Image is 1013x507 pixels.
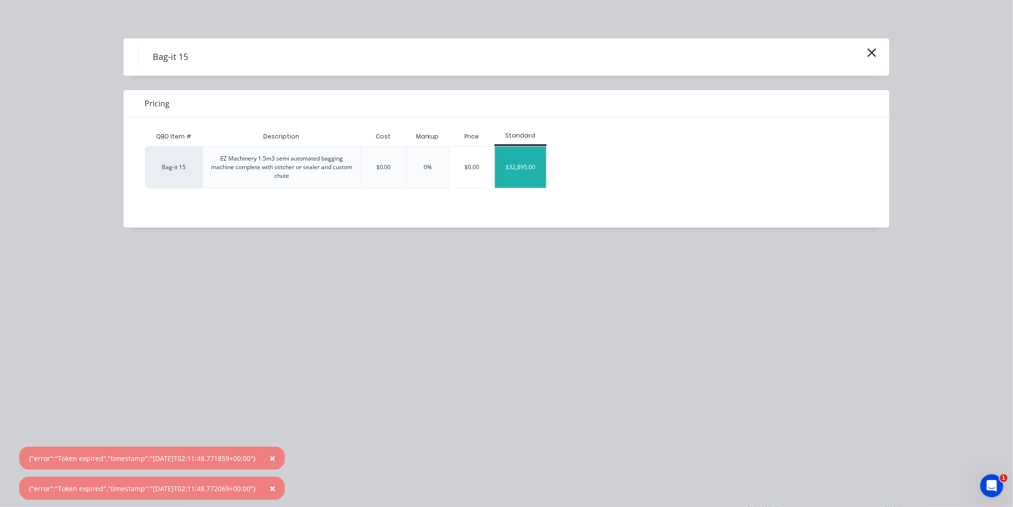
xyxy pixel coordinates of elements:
div: $0.00 [450,147,495,188]
span: 1 [1000,474,1008,482]
div: 0% [424,163,432,172]
div: {"error":"Token expired","timestamp":"[DATE]T02:11:48.771859+00:00"} [29,453,256,463]
span: Pricing [145,98,169,109]
div: Description [256,125,307,149]
div: Cost [360,127,406,146]
div: $0.00 [376,163,391,172]
div: Bag-it 15 [145,146,203,188]
iframe: Intercom live chat [980,474,1003,497]
div: QBO Item # [145,127,203,146]
button: Close [260,477,285,500]
div: $32,895.00 [495,147,546,188]
div: {"error":"Token expired","timestamp":"[DATE]T02:11:48.772069+00:00"} [29,484,256,494]
span: × [270,451,275,465]
div: Price [449,127,495,146]
div: EZ Machinery 1.5m3 semi automated bagging machine complete with stitcher or sealer and custom chute [211,154,353,180]
span: × [270,482,275,495]
div: Standard [495,131,547,140]
h4: Bag-it 15 [138,48,203,66]
div: Markup [406,127,449,146]
button: Close [260,447,285,470]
